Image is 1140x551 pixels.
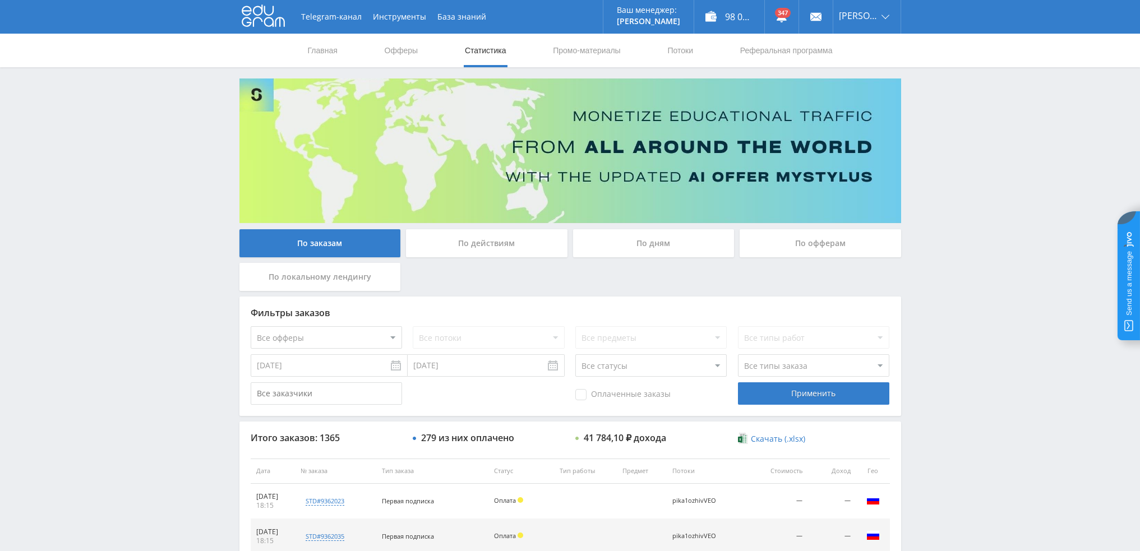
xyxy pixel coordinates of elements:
span: Холд [518,497,523,503]
div: 279 из них оплачено [421,433,514,443]
span: Первая подписка [382,532,434,540]
a: Главная [307,34,339,67]
div: По дням [573,229,735,257]
p: Ваш менеджер: [617,6,680,15]
span: Скачать (.xlsx) [751,434,805,443]
a: Потоки [666,34,694,67]
a: Скачать (.xlsx) [738,433,805,444]
div: Фильтры заказов [251,308,890,318]
th: Потоки [667,459,750,484]
td: — [750,484,809,519]
span: Оплата [494,531,516,540]
div: По локальному лендингу [239,263,401,291]
div: std#9362023 [306,497,344,506]
span: Холд [518,533,523,538]
img: xlsx [738,433,747,444]
img: rus.png [866,493,880,507]
a: Статистика [464,34,507,67]
div: pika1ozhivVEO [672,497,723,504]
th: № заказа [295,459,376,484]
div: 18:15 [256,536,290,545]
span: [PERSON_NAME] [839,11,878,20]
div: 41 784,10 ₽ дохода [584,433,666,443]
div: Применить [738,382,889,405]
th: Стоимость [750,459,809,484]
div: По офферам [740,229,901,257]
span: Оплата [494,496,516,504]
td: — [808,484,856,519]
th: Тип заказа [376,459,488,484]
th: Гео [856,459,890,484]
a: Реферальная программа [739,34,834,67]
div: 18:15 [256,501,290,510]
th: Статус [488,459,554,484]
div: Итого заказов: 1365 [251,433,402,443]
div: [DATE] [256,527,290,536]
th: Дата [251,459,296,484]
a: Офферы [384,34,419,67]
p: [PERSON_NAME] [617,17,680,26]
img: Banner [239,78,901,223]
div: pika1ozhivVEO [672,533,723,540]
div: По заказам [239,229,401,257]
img: rus.png [866,529,880,542]
a: Промо-материалы [552,34,621,67]
input: Все заказчики [251,382,402,405]
div: [DATE] [256,492,290,501]
div: std#9362035 [306,532,344,541]
span: Оплаченные заказы [575,389,671,400]
th: Предмет [617,459,667,484]
div: По действиям [406,229,567,257]
th: Тип работы [554,459,617,484]
th: Доход [808,459,856,484]
span: Первая подписка [382,497,434,505]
